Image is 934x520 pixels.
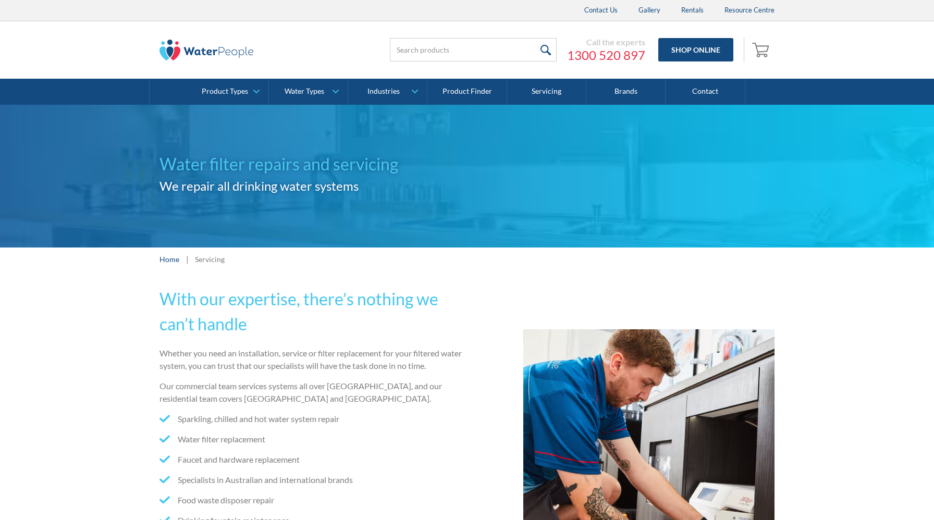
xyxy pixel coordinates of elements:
a: 1300 520 897 [567,47,645,63]
a: Product Types [189,79,268,105]
a: Servicing [507,79,586,105]
a: Contact [666,79,745,105]
li: Sparkling, chilled and hot water system repair [159,413,463,425]
li: Specialists in Australian and international brands [159,474,463,486]
p: Our commercial team services systems all over [GEOGRAPHIC_DATA], and our residential team covers ... [159,380,463,405]
a: Brands [586,79,666,105]
img: shopping cart [752,41,772,58]
a: Shop Online [658,38,733,61]
div: Servicing [195,254,225,265]
div: Product Types [202,87,248,96]
p: Whether you need an installation, service or filter replacement for your filtered water system, y... [159,347,463,372]
li: Water filter replacement [159,433,463,445]
li: Faucet and hardware replacement [159,453,463,466]
div: Call the experts [567,37,645,47]
h2: With our expertise, there’s nothing we can’t handle [159,287,463,337]
div: Water Types [285,87,324,96]
a: Water Types [269,79,348,105]
h2: We repair all drinking water systems [159,177,467,195]
a: Product Finder [427,79,507,105]
div: Industries [367,87,400,96]
a: Open empty cart [749,38,775,63]
h1: Water filter repairs and servicing [159,152,467,177]
a: Home [159,254,179,265]
li: Food waste disposer repair [159,494,463,506]
div: | [185,253,190,265]
img: The Water People [159,40,253,60]
input: Search products [390,38,557,61]
a: Industries [348,79,427,105]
